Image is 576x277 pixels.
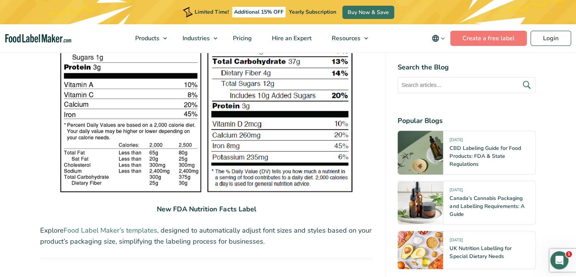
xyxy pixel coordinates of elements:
span: Products [133,34,160,42]
a: Hire an Expert [262,24,320,52]
a: Canada’s Cannabis Packaging and Labelling Requirements: A Guide [450,195,524,218]
a: Create a free label [450,31,527,46]
span: Yearly Subscription [289,8,336,16]
h4: Search the Blog [398,62,536,72]
a: Resources [322,24,372,52]
span: Industries [180,34,211,42]
span: 1 [566,251,572,257]
span: Limited Time! [195,8,229,16]
span: [DATE] [450,237,462,246]
input: Search articles... [398,77,536,93]
span: Resources [329,34,361,42]
a: Pricing [223,24,260,52]
a: Login [531,31,571,46]
a: Industries [173,24,221,52]
span: Additional 15% OFF [232,7,286,17]
a: Products [125,24,171,52]
span: Hire an Expert [270,34,312,42]
a: Food Label Maker’s templates [64,226,157,235]
span: Pricing [231,34,253,42]
a: CBD Labeling Guide for Food Products: FDA & State Regulations [450,145,521,168]
p: Explore , designed to automatically adjust font sizes and styles based on your product’s packagin... [40,225,373,247]
a: Buy Now & Save [342,6,394,19]
h4: Popular Blogs [398,116,536,126]
span: [DATE] [450,137,462,146]
a: UK Nutrition Labelling for Special Dietary Needs [450,245,511,260]
span: [DATE] [450,187,462,196]
iframe: Intercom live chat [550,251,568,269]
strong: New FDA Nutrition Facts Label [157,205,256,214]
